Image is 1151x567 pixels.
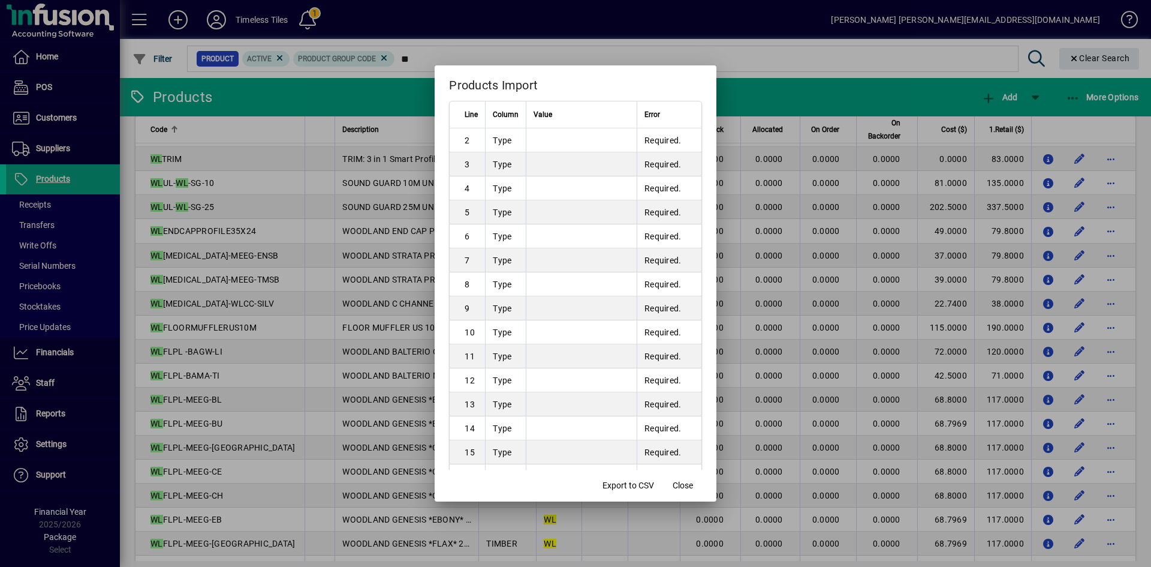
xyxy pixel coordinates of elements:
[485,344,526,368] td: Type
[637,248,701,272] td: Required.
[450,464,485,488] td: 16
[637,296,701,320] td: Required.
[637,464,701,488] td: Required.
[450,320,485,344] td: 10
[534,108,552,121] span: Value
[450,128,485,152] td: 2
[602,479,654,492] span: Export to CSV
[485,200,526,224] td: Type
[485,224,526,248] td: Type
[485,440,526,464] td: Type
[637,368,701,392] td: Required.
[450,272,485,296] td: 8
[450,224,485,248] td: 6
[450,200,485,224] td: 5
[450,416,485,440] td: 14
[637,128,701,152] td: Required.
[450,368,485,392] td: 12
[598,475,659,497] button: Export to CSV
[450,440,485,464] td: 15
[485,128,526,152] td: Type
[450,176,485,200] td: 4
[637,344,701,368] td: Required.
[450,296,485,320] td: 9
[435,65,716,100] h2: Products Import
[465,108,478,121] span: Line
[637,176,701,200] td: Required.
[450,152,485,176] td: 3
[673,479,693,492] span: Close
[485,272,526,296] td: Type
[637,224,701,248] td: Required.
[485,296,526,320] td: Type
[637,440,701,464] td: Required.
[485,416,526,440] td: Type
[485,464,526,488] td: Type
[637,272,701,296] td: Required.
[637,152,701,176] td: Required.
[637,416,701,440] td: Required.
[637,392,701,416] td: Required.
[485,392,526,416] td: Type
[485,320,526,344] td: Type
[485,368,526,392] td: Type
[450,248,485,272] td: 7
[485,176,526,200] td: Type
[450,392,485,416] td: 13
[485,152,526,176] td: Type
[450,344,485,368] td: 11
[664,475,702,497] button: Close
[637,320,701,344] td: Required.
[644,108,660,121] span: Error
[493,108,519,121] span: Column
[485,248,526,272] td: Type
[637,200,701,224] td: Required.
